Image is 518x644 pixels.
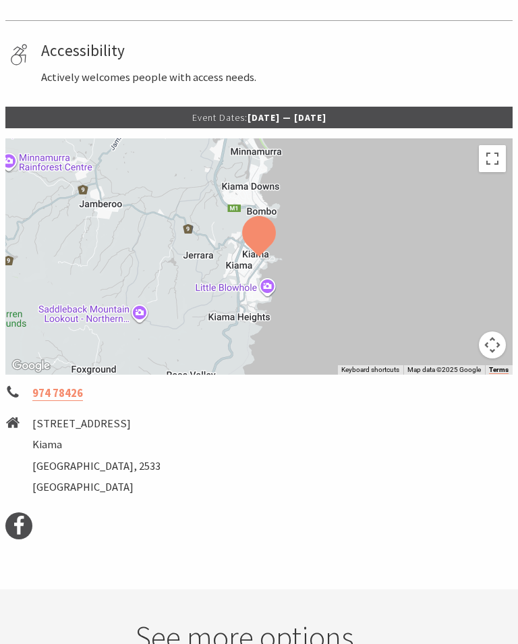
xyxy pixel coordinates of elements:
[341,366,399,375] button: Keyboard shortcuts
[9,358,53,375] img: Google
[479,146,506,173] button: Toggle fullscreen view
[32,458,161,477] li: [GEOGRAPHIC_DATA], 2533
[407,367,481,374] span: Map data ©2025 Google
[32,437,161,455] li: Kiama
[32,416,161,434] li: [STREET_ADDRESS]
[5,107,513,129] p: [DATE] — [DATE]
[192,112,248,124] span: Event Dates:
[32,479,161,498] li: [GEOGRAPHIC_DATA]
[32,387,83,402] a: 974 78426
[9,358,53,375] a: Click to see this area on Google Maps
[489,367,509,375] a: Terms
[41,70,508,88] p: Actively welcomes people with access needs.
[479,332,506,359] button: Map camera controls
[41,42,508,61] h4: Accessibility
